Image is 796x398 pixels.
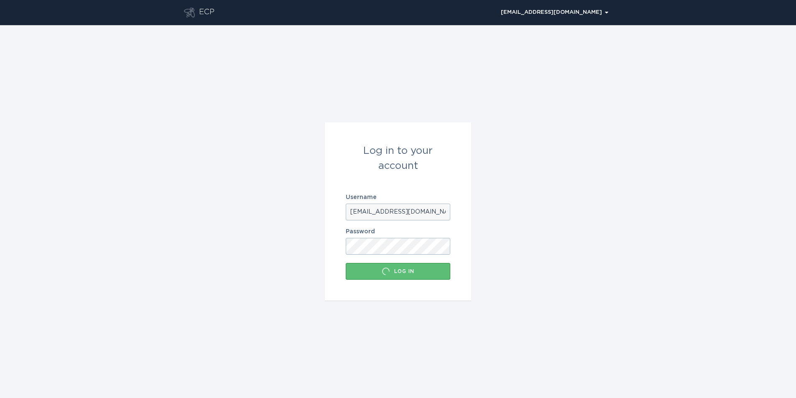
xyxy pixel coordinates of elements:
div: [EMAIL_ADDRESS][DOMAIN_NAME] [501,10,608,15]
div: Log in [350,267,446,276]
div: Log in to your account [346,143,450,173]
label: Password [346,229,450,235]
button: Log in [346,263,450,280]
div: Popover menu [497,6,612,19]
div: Loading [382,267,390,276]
div: ECP [199,8,214,18]
button: Go to dashboard [184,8,195,18]
button: Open user account details [497,6,612,19]
label: Username [346,194,450,200]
